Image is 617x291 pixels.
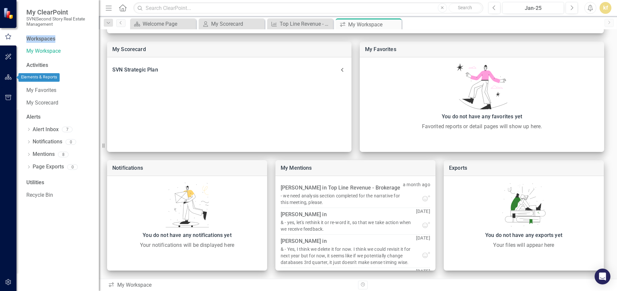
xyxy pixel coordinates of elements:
a: Notifications [112,165,143,171]
div: [PERSON_NAME] in [281,183,401,192]
a: Mentions [33,151,55,158]
div: My Workspace [348,20,400,29]
a: Exports [449,165,467,171]
div: [PERSON_NAME] in [281,270,328,279]
div: & - yes, let's rethink it or re-word it, so that we take action when we receive feedback. [281,219,416,232]
p: a month ago [403,181,430,194]
div: My Workspace [108,281,353,289]
div: Top Line Revenue - Brokerage [280,20,331,28]
div: Welcome Page [143,20,194,28]
div: Alerts [26,113,92,121]
input: Search ClearPoint... [133,2,483,14]
div: You do not have any exports yet [447,231,601,240]
div: Open Intercom Messenger [595,269,610,284]
a: Recycle Bin [26,191,92,199]
a: My Scorecard [112,46,146,52]
a: Page Exports [33,163,64,171]
div: 0 [67,164,78,170]
div: 0 [66,139,76,145]
a: Top Line Revenue - Brokerage [328,185,401,191]
div: My Scorecard [211,20,263,28]
p: [DATE] [416,235,430,251]
div: Jan-25 [505,4,562,12]
a: Alert Inbox [33,126,59,133]
p: [DATE] [416,268,430,281]
div: Elements & Reports [18,73,60,82]
div: Workspaces [26,35,55,43]
div: 8 [58,152,69,157]
button: Jan-25 [502,2,564,14]
div: Favorited reports or detail pages will show up here. [363,123,601,131]
div: & - Yes, I think we delete it for now. I think we could revisit it for next year but for now, it ... [281,246,416,266]
div: [PERSON_NAME] in [281,237,328,246]
img: ClearPoint Strategy [3,8,15,19]
a: My Mentions [281,165,312,171]
div: - we need analysis section completed for the narrative for this meeting, please. [281,192,403,206]
small: SVN|Second Story Real Estate Management [26,16,92,27]
div: [PERSON_NAME] in [281,210,328,219]
div: Utilities [26,179,92,187]
div: 7 [62,127,72,132]
p: [DATE] [416,208,430,221]
div: SVN Strategic Plan [112,65,338,74]
div: You do not have any notifications yet [110,231,264,240]
div: Activities [26,62,92,69]
div: Your files will appear here [447,241,601,249]
div: SVN Strategic Plan [107,63,351,77]
div: You do not have any favorites yet [363,112,601,121]
span: Search [458,5,472,10]
button: kf [600,2,611,14]
a: Welcome Page [132,20,194,28]
a: Top Line Revenue - Brokerage [269,20,331,28]
a: My Favorites [365,46,396,52]
a: My Workspace [26,47,92,55]
button: Search [449,3,482,13]
div: Your notifications will be displayed here [110,241,264,249]
a: My Scorecard [26,99,92,107]
a: My Scorecard [200,20,263,28]
a: My Favorites [26,87,92,94]
span: My ClearPoint [26,8,92,16]
a: Notifications [33,138,62,146]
